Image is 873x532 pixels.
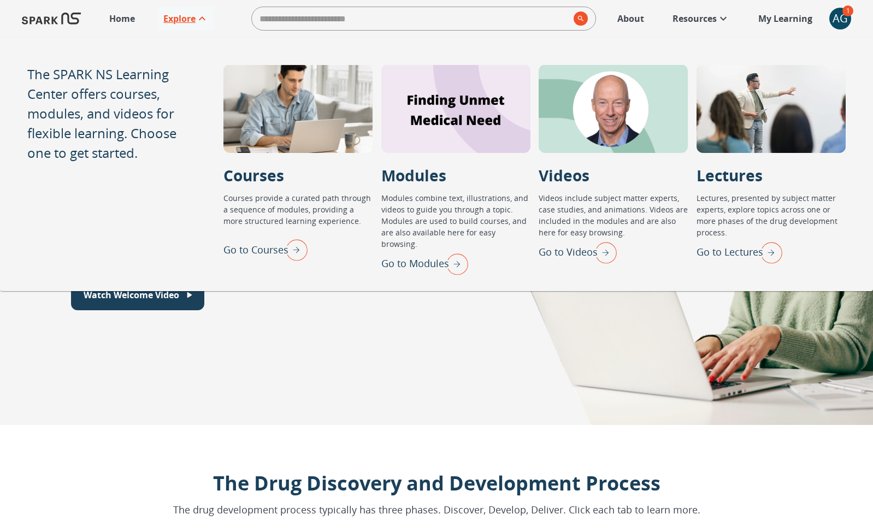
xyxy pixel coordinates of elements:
[22,5,81,32] img: Logo of SPARK at Stanford
[381,192,530,250] p: Modules combine text, illustrations, and videos to guide you through a topic. Modules are used to...
[697,64,846,153] div: Lectures
[589,238,617,267] img: right arrow
[441,250,468,278] img: right arrow
[158,7,214,31] a: Explore
[381,164,446,187] p: Modules
[617,12,644,25] p: About
[667,7,735,31] a: Resources
[223,164,284,187] p: Courses
[539,238,617,267] div: Go to Videos
[173,503,700,517] p: The drug development process typically has three phases. Discover, Develop, Deliver. Click each t...
[173,469,700,498] p: The Drug Discovery and Development Process
[163,12,196,25] p: Explore
[71,280,204,310] button: Watch Welcome Video
[223,243,288,257] p: Go to Courses
[539,192,688,238] p: Videos include subject matter experts, case studies, and animations. Videos are included in the m...
[842,5,853,16] span: 1
[223,235,308,264] div: Go to Courses
[697,245,763,259] p: Go to Lectures
[697,238,782,267] div: Go to Lectures
[27,64,196,163] p: The SPARK NS Learning Center offers courses, modules, and videos for flexible learning. Choose on...
[223,64,373,153] div: Courses
[539,245,598,259] p: Go to Videos
[280,235,308,264] img: right arrow
[829,8,851,29] button: account of current user
[697,192,846,238] p: Lectures, presented by subject matter experts, explore topics across one or more phases of the dr...
[381,250,468,278] div: Go to Modules
[673,12,717,25] p: Resources
[755,238,782,267] img: right arrow
[758,12,812,25] p: My Learning
[104,7,140,31] a: Home
[612,7,650,31] a: About
[829,8,851,29] div: AG
[381,64,530,153] div: Modules
[109,12,135,25] p: Home
[381,256,449,271] p: Go to Modules
[223,192,373,235] p: Courses provide a curated path through a sequence of modules, providing a more structured learnin...
[539,164,589,187] p: Videos
[697,164,763,187] p: Lectures
[539,64,688,153] div: Videos
[569,7,588,30] button: search
[84,288,179,302] p: Watch Welcome Video
[753,7,818,31] a: My Learning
